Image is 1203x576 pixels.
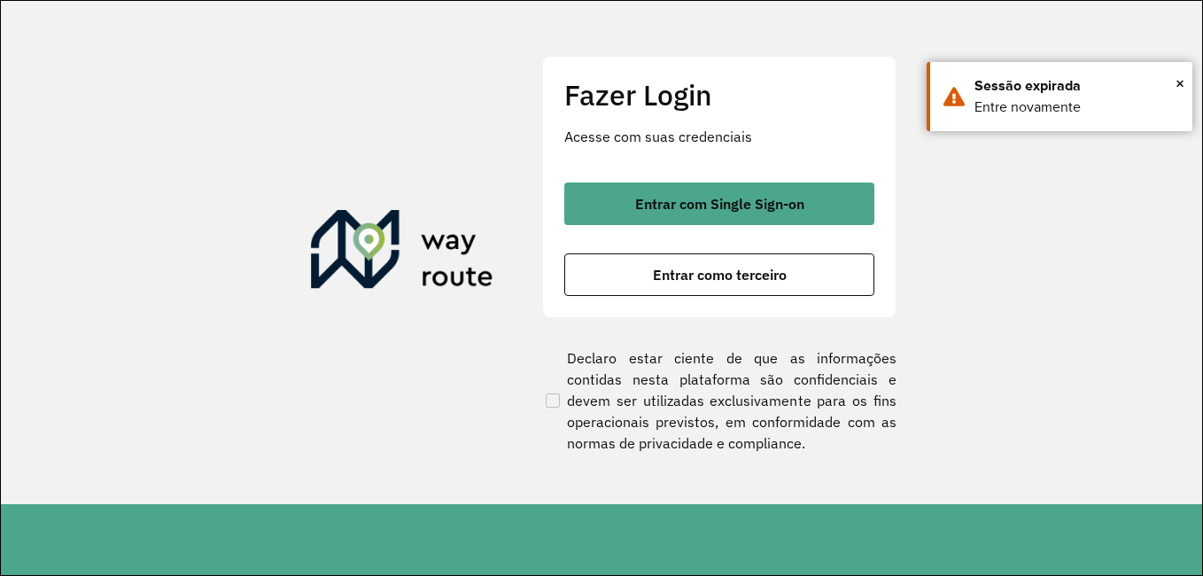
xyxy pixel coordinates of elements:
[564,126,874,147] p: Acesse com suas credenciais
[564,183,874,225] button: button
[1176,70,1184,97] span: ×
[542,347,896,454] label: Declaro estar ciente de que as informações contidas nesta plataforma são confidenciais e devem se...
[974,75,1179,97] div: Sessão expirada
[653,268,787,282] span: Entrar como terceiro
[974,97,1179,118] div: Entre novamente
[1176,70,1184,97] button: Close
[311,210,493,295] img: Roteirizador AmbevTech
[564,253,874,296] button: button
[564,78,874,112] h2: Fazer Login
[635,197,804,211] span: Entrar com Single Sign-on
